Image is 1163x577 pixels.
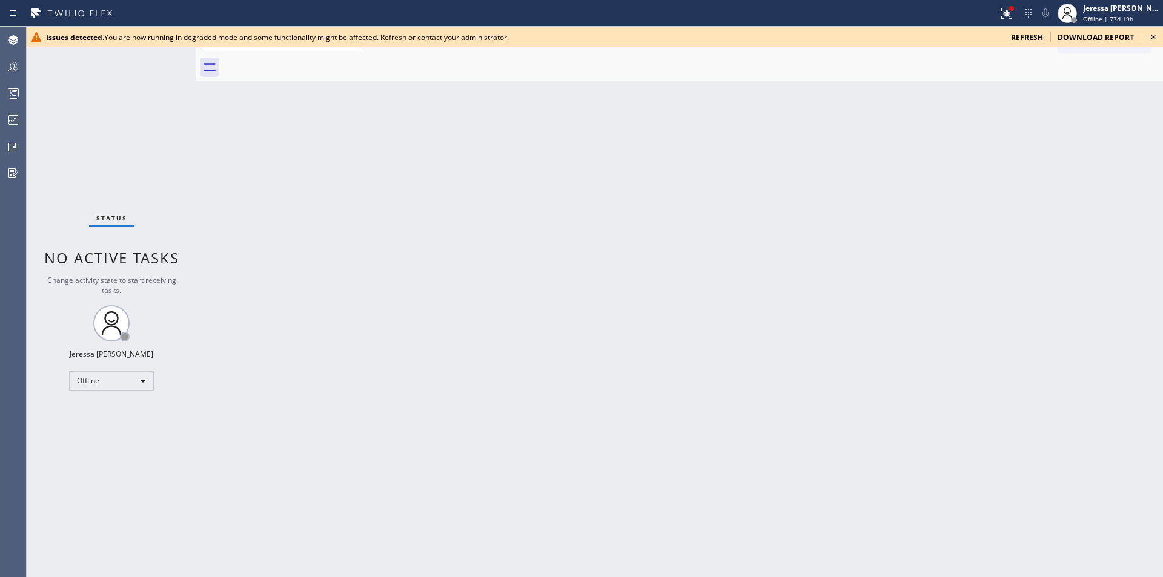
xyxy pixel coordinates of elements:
[44,248,179,268] span: No active tasks
[46,32,104,42] b: Issues detected.
[46,32,1001,42] div: You are now running in degraded mode and some functionality might be affected. Refresh or contact...
[1083,15,1133,23] span: Offline | 77d 19h
[1058,32,1134,42] span: download report
[1037,5,1054,22] button: Mute
[1083,3,1159,13] div: Jeressa [PERSON_NAME]
[69,371,154,391] div: Offline
[47,275,176,295] span: Change activity state to start receiving tasks.
[96,214,127,222] span: Status
[1011,32,1043,42] span: refresh
[70,349,153,359] div: Jeressa [PERSON_NAME]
